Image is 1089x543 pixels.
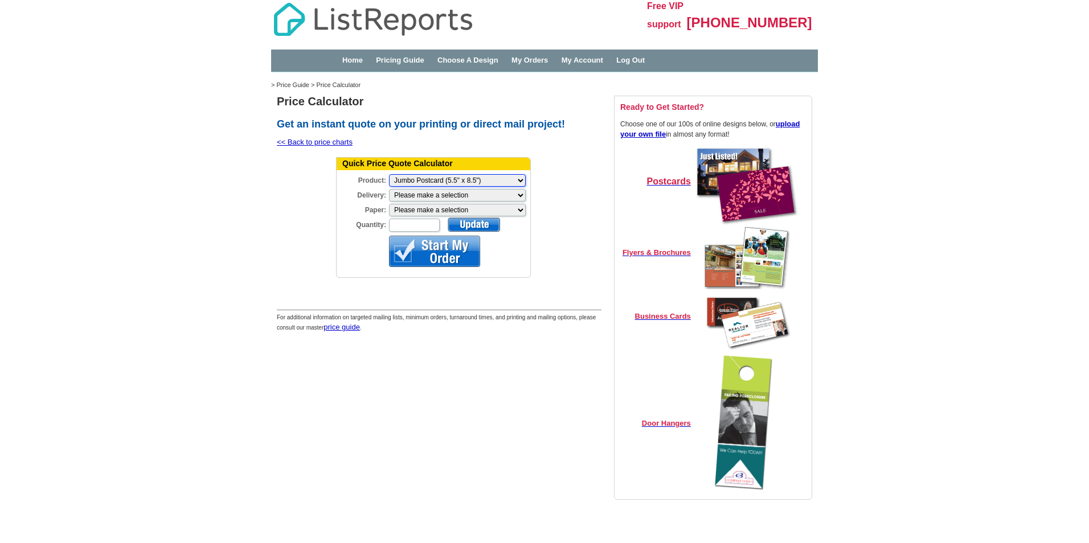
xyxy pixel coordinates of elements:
h3: Ready to Get Started? [620,102,806,112]
p: Choose one of our 100s of online designs below, or in almost any format! [620,119,806,140]
a: My Account [562,56,603,64]
a: create a business card online [698,347,795,356]
img: create a postcard [695,147,798,227]
a: Log Out [616,56,645,64]
span: Free VIP support [647,1,683,29]
span: [PHONE_NUMBER] [687,15,812,30]
a: Pricing Guide [376,56,424,64]
a: Choose A Design [437,56,498,64]
iframe: LiveChat chat widget [861,278,1089,543]
span: > Price Guide > Price Calculator [271,81,361,88]
label: Paper: [337,203,388,215]
a: Postcards [646,178,690,186]
h1: Price Calculator [277,96,601,108]
a: My Orders [511,56,548,64]
label: Delivery: [337,188,388,200]
a: Door Hangers [642,419,691,427]
a: Business Cards [635,312,691,320]
label: Product: [337,173,388,186]
img: create a flyer [704,227,789,289]
img: create a door hanger [714,354,779,493]
strong: Postcards [646,176,690,186]
a: Flyers & Brochures [623,248,691,257]
div: Quick Price Quote Calculator [337,158,530,170]
span: For additional information on targeted mailing lists, minimum orders, turnaround times, and print... [277,314,596,330]
a: << Back to price charts [277,138,353,146]
a: Home [342,56,363,64]
a: create a door hanger online [711,487,782,495]
a: price guide [324,323,360,331]
h2: Get an instant quote on your printing or direct mail project! [277,119,601,130]
img: create a business card [701,292,792,351]
label: Quantity: [337,217,388,230]
a: create a flyer online [701,282,792,291]
a: create a postcard online [693,220,801,228]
